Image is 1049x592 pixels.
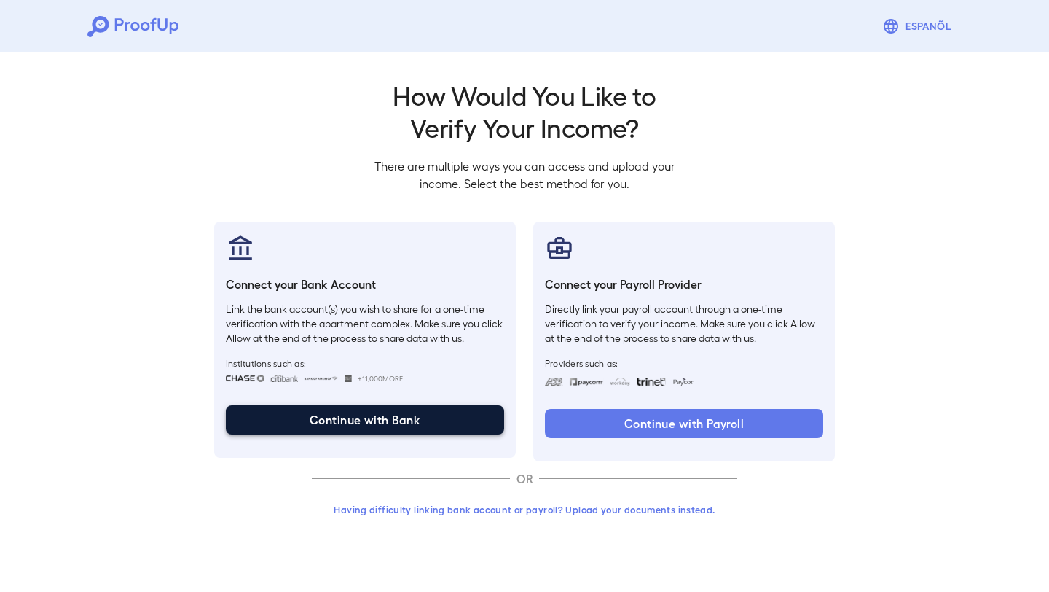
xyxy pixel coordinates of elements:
span: Providers such as: [545,357,823,369]
button: Continue with Bank [226,405,504,435]
button: Espanõl [876,12,962,41]
img: payrollProvider.svg [545,233,574,262]
img: wellsfargo.svg [345,375,353,382]
img: workday.svg [610,378,631,386]
img: bankAccount.svg [226,233,255,262]
img: adp.svg [545,378,563,386]
h6: Connect your Payroll Provider [545,276,823,293]
span: Institutions such as: [226,357,504,369]
p: OR [510,470,539,488]
p: Directly link your payroll account through a one-time verification to verify your income. Make su... [545,302,823,346]
h6: Connect your Bank Account [226,276,504,293]
img: chase.svg [226,375,264,382]
p: There are multiple ways you can access and upload your income. Select the best method for you. [363,157,686,192]
p: Link the bank account(s) you wish to share for a one-time verification with the apartment complex... [226,302,504,346]
h2: How Would You Like to Verify Your Income? [363,79,686,143]
img: paycom.svg [569,378,604,386]
button: Having difficulty linking bank account or payroll? Upload your documents instead. [312,496,737,523]
img: trinet.svg [637,378,666,386]
img: paycon.svg [672,378,694,386]
span: +11,000 More [358,373,403,384]
img: citibank.svg [270,375,298,382]
button: Continue with Payroll [545,409,823,438]
img: bankOfAmerica.svg [304,375,339,382]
